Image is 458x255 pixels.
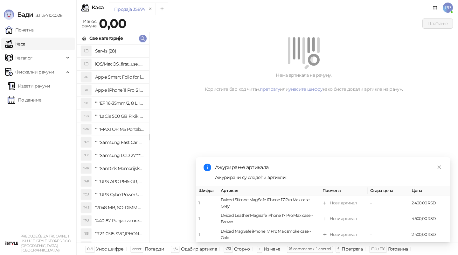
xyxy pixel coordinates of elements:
[443,3,453,13] span: PP
[95,202,144,213] h4: "2048 MB, SO-DIMM DDRII, 667 MHz, Napajanje 1,8 0,1 V, Latencija CL5"
[218,186,320,195] th: Артикал
[95,72,144,82] h4: Apple Smart Folio for iPad mini (A17 Pro) - Sage
[218,227,320,243] td: Dviced MagSafe iPhone 17 Pro Max smoke case - Gold
[156,3,168,15] button: Add tab
[337,246,338,251] span: f
[234,245,250,253] div: Сторно
[288,86,323,92] a: унесите шифру
[114,6,145,13] div: Продаја 35874
[81,202,91,213] div: "MS
[368,227,409,243] td: -
[96,245,124,253] div: Унос шифре
[289,246,331,251] span: ⌘ command / ⌃ control
[368,186,409,195] th: Стара цена
[81,150,91,160] div: "L2
[33,12,62,18] span: 3.11.3-710c028
[320,186,368,195] th: Промена
[92,5,104,10] div: Каса
[8,80,50,92] a: Издати рачуни
[196,195,218,211] td: 1
[81,72,91,82] div: AS
[15,52,32,64] span: Каталог
[4,10,14,20] img: Logo
[430,3,440,13] a: Документација
[368,211,409,227] td: -
[20,234,71,252] small: PREDUZEĆE ZA TRGOVINU I USLUGE ISTYLE STORES DOO [GEOGRAPHIC_DATA] ([GEOGRAPHIC_DATA])
[437,165,441,169] span: close
[368,195,409,211] td: -
[204,164,211,171] span: info-circle
[77,45,149,243] div: grid
[132,246,142,251] span: enter
[196,211,218,227] td: 1
[173,246,178,251] span: ↑/↓
[81,85,91,95] div: AI
[95,242,144,252] h4: "923-0448 SVC,IPHONE,TOURQUE DRIVER KIT .65KGF- CM Šrafciger "
[371,246,385,251] span: F10 / F16
[17,11,33,18] span: Бади
[157,72,450,93] div: Нема артикала на рачуну. Користите бар код читач, или како бисте додали артикле на рачун.
[5,237,18,250] img: 64x64-companyLogo-77b92cf4-9946-4f36-9751-bf7bb5fd2c7d.png
[259,246,260,251] span: +
[5,24,34,36] a: Почетна
[95,124,144,134] h4: """MAXTOR M3 Portable 2TB 2.5"""" crni eksterni hard disk HX-M201TCB/GM"""
[95,216,144,226] h4: "440-87 Punjac za uredjaje sa micro USB portom 4/1, Stand."
[196,227,218,243] td: 1
[81,137,91,147] div: "FC
[95,150,144,160] h4: """Samsung LCD 27"""" C27F390FHUXEN"""
[95,59,144,69] h4: iOS/MacOS_first_use_assistance (4)
[95,229,144,239] h4: "923-0315 SVC,IPHONE 5/5S BATTERY REMOVAL TRAY Držač za iPhone sa kojim se otvara display
[81,124,91,134] div: "MP
[264,245,280,253] div: Измена
[215,164,443,171] div: Ажурирање артикала
[95,98,144,108] h4: """EF 16-35mm/2, 8 L III USM"""
[218,195,320,211] td: Dviced Silicone MagSafe iPhone 17 Pro Max case - Grey
[80,17,98,30] div: Износ рачуна
[87,246,93,251] span: 0-9
[95,163,144,174] h4: """SanDisk Memorijska kartica 256GB microSDXC sa SD adapterom SDSQXA1-256G-GN6MA - Extreme PLUS, ...
[95,46,144,56] h4: Servis (28)
[5,38,25,50] a: Каса
[81,176,91,187] div: "AP
[260,86,280,92] a: претрагу
[409,211,450,227] td: 4.500,00 RSD
[409,227,450,243] td: 2.400,00 RSD
[95,85,144,95] h4: Apple iPhone 11 Pro Silicone Case - Black
[81,98,91,108] div: "18
[81,229,91,239] div: "S5
[81,216,91,226] div: "PU
[181,245,217,253] div: Одабир артикла
[342,245,363,253] div: Претрага
[95,176,144,187] h4: """UPS APC PM5-GR, Essential Surge Arrest,5 utic_nica"""
[8,94,41,106] a: По данима
[330,200,357,206] div: Нови артикал
[81,163,91,174] div: "MK
[81,189,91,200] div: "CU
[330,231,357,238] div: Нови артикал
[15,66,54,78] span: Фискални рачуни
[89,35,123,42] div: Све категорије
[218,211,320,227] td: Dviced Leather MagSafe iPhone 17 Pro Max case - Brown
[436,164,443,171] a: Close
[226,246,231,251] span: ⌫
[409,195,450,211] td: 2.400,00 RSD
[95,137,144,147] h4: """Samsung Fast Car Charge Adapter, brzi auto punja_, boja crna"""
[215,174,443,181] div: Ажурирани су следећи артикли:
[95,111,144,121] h4: """LaCie 500 GB Rikiki USB 3.0 / Ultra Compact & Resistant aluminum / USB 3.0 / 2.5"""""""
[422,18,453,29] button: Плаћање
[388,245,408,253] div: Готовина
[330,216,357,222] div: Нови артикал
[145,245,164,253] div: Потврди
[81,242,91,252] div: "SD
[409,186,450,195] th: Цена
[95,189,144,200] h4: """UPS CyberPower UT650EG, 650VA/360W , line-int., s_uko, desktop"""
[81,111,91,121] div: "5G
[196,186,218,195] th: Шифра
[146,6,155,12] button: remove
[99,16,126,31] strong: 0,00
